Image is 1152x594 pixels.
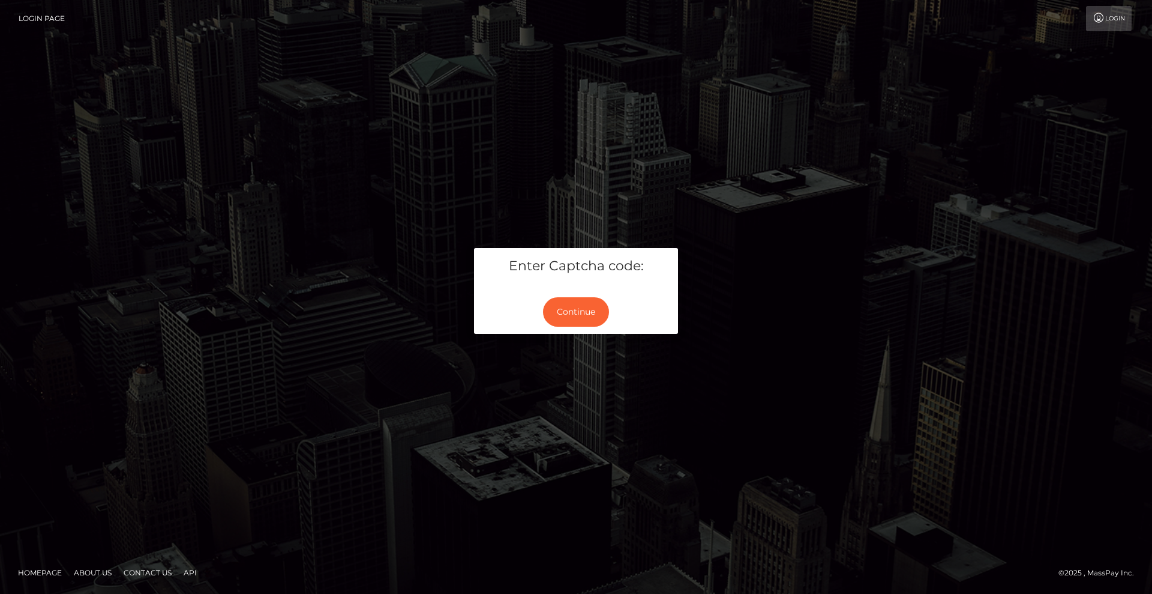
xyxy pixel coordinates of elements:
a: API [179,563,202,582]
a: Login Page [19,6,65,31]
a: About Us [69,563,116,582]
a: Contact Us [119,563,176,582]
a: Homepage [13,563,67,582]
a: Login [1086,6,1132,31]
button: Continue [543,297,609,327]
div: © 2025 , MassPay Inc. [1058,566,1143,580]
h5: Enter Captcha code: [483,257,669,276]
